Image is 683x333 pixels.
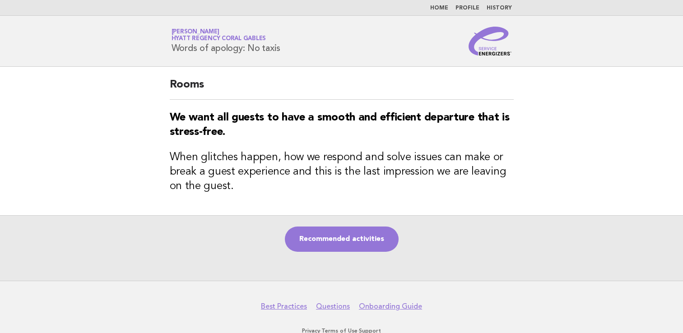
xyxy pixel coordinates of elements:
a: [PERSON_NAME]Hyatt Regency Coral Gables [172,29,266,42]
span: Hyatt Regency Coral Gables [172,36,266,42]
a: Best Practices [261,302,307,311]
h2: Rooms [170,78,514,100]
strong: We want all guests to have a smooth and efficient departure that is stress-free. [170,112,510,138]
a: Questions [316,302,350,311]
img: Service Energizers [469,27,512,55]
a: History [487,5,512,11]
h1: Words of apology: No taxis [172,29,281,53]
h3: When glitches happen, how we respond and solve issues can make or break a guest experience and th... [170,150,514,194]
a: Home [430,5,448,11]
a: Onboarding Guide [359,302,422,311]
a: Recommended activities [285,227,399,252]
a: Profile [455,5,479,11]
